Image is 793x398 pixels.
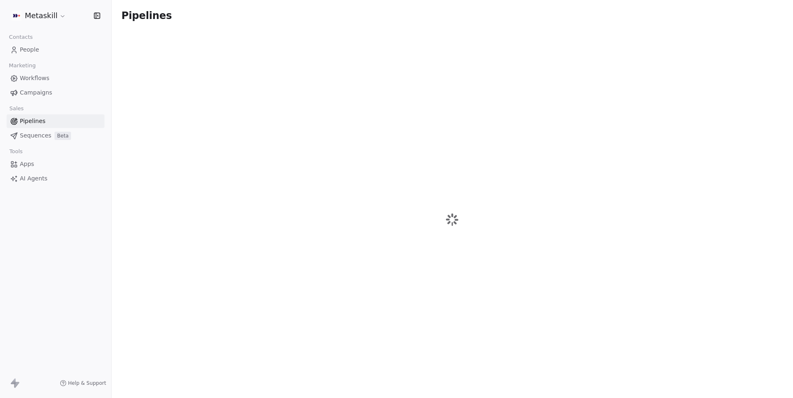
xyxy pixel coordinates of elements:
span: Pipelines [20,117,45,126]
a: AI Agents [7,172,104,185]
span: People [20,45,39,54]
span: Campaigns [20,88,52,97]
a: People [7,43,104,57]
a: Campaigns [7,86,104,99]
span: Help & Support [68,380,106,386]
span: Beta [55,132,71,140]
span: Metaskill [25,10,57,21]
span: Marketing [5,59,39,72]
span: Sales [6,102,27,115]
span: Tools [6,145,26,158]
span: Contacts [5,31,36,43]
a: Help & Support [60,380,106,386]
a: Apps [7,157,104,171]
button: Metaskill [10,9,68,23]
a: Pipelines [7,114,104,128]
img: AVATAR%20METASKILL%20-%20Colori%20Positivo.png [12,11,21,21]
a: SequencesBeta [7,129,104,142]
span: Apps [20,160,34,168]
a: Workflows [7,71,104,85]
span: Sequences [20,131,51,140]
span: AI Agents [20,174,47,183]
span: Workflows [20,74,50,83]
span: Pipelines [121,10,172,21]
